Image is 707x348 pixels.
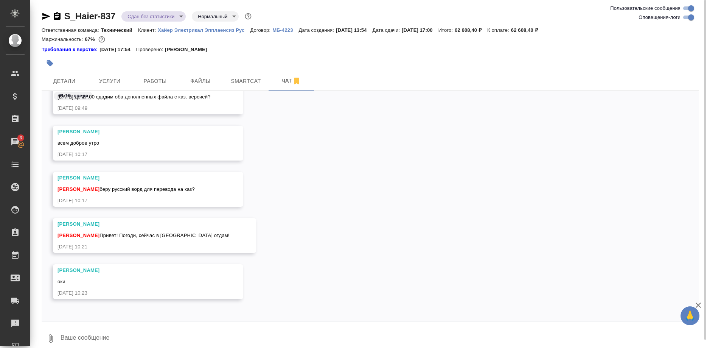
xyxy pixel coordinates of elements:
div: [DATE] 10:23 [57,289,217,297]
p: [DATE] 17:00 [402,27,438,33]
span: [PERSON_NAME] [57,233,99,238]
span: [PERSON_NAME] [57,186,99,192]
span: 🙏 [684,308,696,324]
p: Ответственная команда: [42,27,101,33]
p: Маржинальность: [42,36,85,42]
p: Хайер Электрикал Эпплаенсиз Рус [158,27,250,33]
div: [PERSON_NAME] [57,220,230,228]
div: [PERSON_NAME] [57,128,217,136]
p: Технический [101,27,138,33]
button: Сдан без статистики [125,13,177,20]
span: Работы [137,76,173,86]
p: МБ-4223 [272,27,298,33]
button: Доп статусы указывают на важность/срочность заказа [243,11,253,21]
a: Хайер Электрикал Эпплаенсиз Рус [158,27,250,33]
span: Оповещения-логи [639,14,681,21]
span: Привет! Погоди, сейчас в [GEOGRAPHIC_DATA] отдам! [57,233,230,238]
div: [DATE] 10:17 [57,197,217,204]
p: 62 608,40 ₽ [455,27,487,33]
p: Клиент: [138,27,158,33]
p: Дата создания: [299,27,336,33]
span: 3 [15,134,26,142]
p: [DATE] 17:54 [99,46,136,53]
button: Нормальный [196,13,230,20]
div: [DATE] 10:21 [57,243,230,251]
button: Скопировать ссылку [53,12,62,21]
p: Договор: [250,27,272,33]
span: Детали [46,76,82,86]
button: Добавить тэг [42,55,58,72]
p: К оплате: [487,27,511,33]
span: Smartcat [228,76,264,86]
div: Сдан без статистики [121,11,186,22]
p: 67% [85,36,96,42]
div: [DATE] 10:17 [57,151,217,158]
span: Пользовательские сообщения [610,5,681,12]
div: [PERSON_NAME] [57,267,217,274]
p: [PERSON_NAME] [165,46,213,53]
span: Чат [273,76,309,86]
button: 🙏 [681,306,699,325]
a: Требования к верстке: [42,46,99,53]
button: 17358.95 RUB; [97,34,107,44]
button: Скопировать ссылку для ЯМессенджера [42,12,51,21]
span: беру русский ворд для перевода на каз? [57,186,195,192]
a: МБ-4223 [272,27,298,33]
p: 01.10, среда [58,92,88,100]
span: всем доброе утро [57,140,99,146]
span: Файлы [182,76,219,86]
p: Итого: [438,27,455,33]
div: Сдан без статистики [192,11,239,22]
p: Проверено: [136,46,165,53]
p: 62 608,40 ₽ [511,27,544,33]
a: 3 [2,132,28,151]
div: Нажми, чтобы открыть папку с инструкцией [42,46,99,53]
div: [PERSON_NAME] [57,174,217,182]
p: Дата сдачи: [373,27,402,33]
span: оки [57,279,65,284]
span: Услуги [92,76,128,86]
div: [DATE] 09:49 [57,105,217,112]
a: S_Haier-837 [64,11,115,21]
p: [DATE] 13:54 [336,27,373,33]
svg: Отписаться [292,76,301,86]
